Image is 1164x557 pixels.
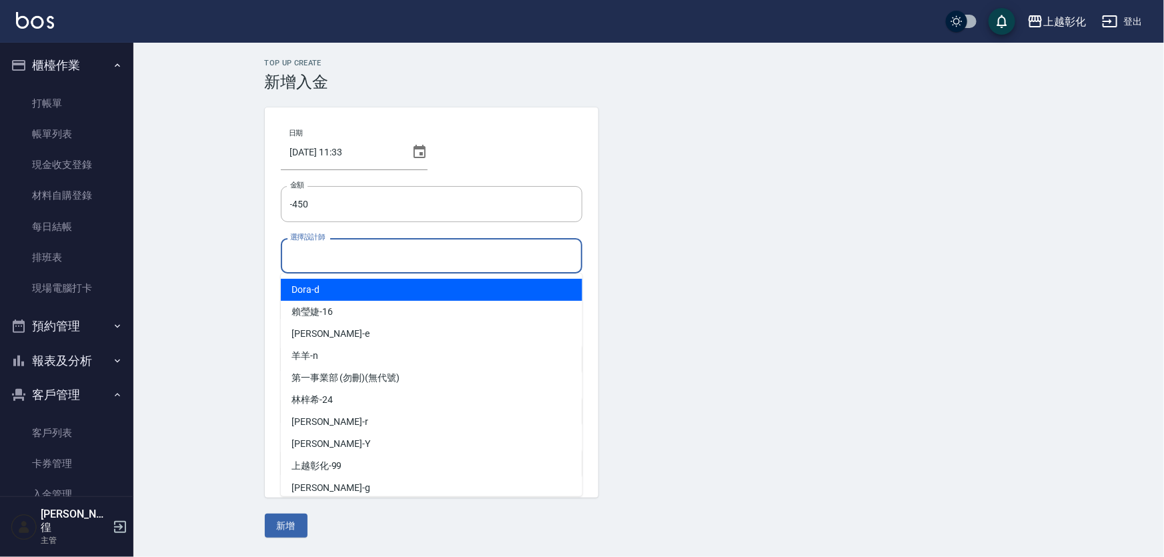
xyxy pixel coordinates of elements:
[1097,9,1148,34] button: 登出
[292,393,333,407] span: 林梓希 -24
[290,232,325,242] label: 選擇設計師
[5,344,128,378] button: 報表及分析
[290,180,304,190] label: 金額
[5,88,128,119] a: 打帳單
[16,12,54,29] img: Logo
[292,327,370,341] span: [PERSON_NAME] -e
[989,8,1015,35] button: save
[265,73,1033,91] h3: 新增入金
[292,481,370,495] span: [PERSON_NAME] -g
[292,283,320,297] span: Dora -d
[5,448,128,479] a: 卡券管理
[265,514,308,538] button: 新增
[292,415,368,429] span: [PERSON_NAME] -r
[5,479,128,510] a: 入金管理
[5,309,128,344] button: 預約管理
[292,349,318,363] span: 羊羊 -n
[5,48,128,83] button: 櫃檯作業
[5,180,128,211] a: 材料自購登錄
[1022,8,1091,35] button: 上越彰化
[289,128,303,138] label: 日期
[11,514,37,540] img: Person
[5,242,128,273] a: 排班表
[265,59,1033,67] h2: Top Up Create
[41,534,109,546] p: 主管
[292,459,342,473] span: 上越彰化 -99
[5,418,128,448] a: 客戶列表
[5,211,128,242] a: 每日結帳
[5,378,128,412] button: 客戶管理
[5,273,128,304] a: 現場電腦打卡
[292,437,370,451] span: [PERSON_NAME] -Y
[292,305,333,319] span: 賴瑩婕 -16
[5,119,128,149] a: 帳單列表
[1043,13,1086,30] div: 上越彰化
[5,149,128,180] a: 現金收支登錄
[292,371,400,385] span: 第一事業部 (勿刪) (無代號)
[41,508,109,534] h5: [PERSON_NAME]徨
